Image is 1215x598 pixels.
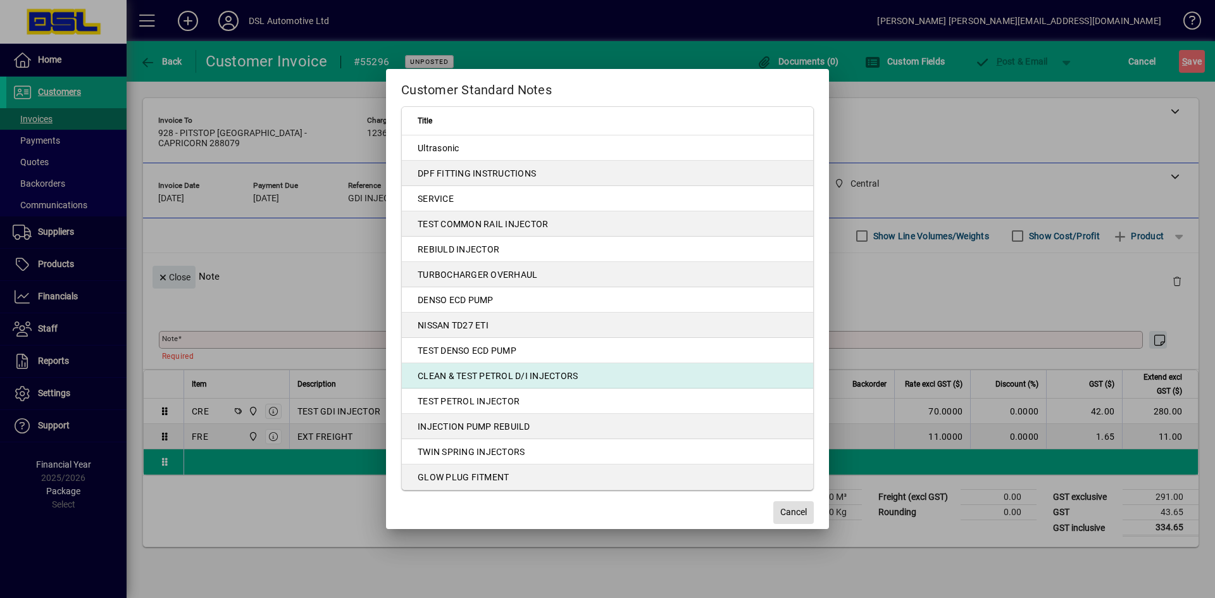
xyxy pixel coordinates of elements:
[402,211,813,237] td: TEST COMMON RAIL INJECTOR
[773,501,814,524] button: Cancel
[418,114,432,128] span: Title
[402,414,813,439] td: INJECTION PUMP REBUILD
[402,287,813,313] td: DENSO ECD PUMP
[402,186,813,211] td: SERVICE
[402,161,813,186] td: DPF FITTING INSTRUCTIONS
[402,135,813,161] td: Ultrasonic
[402,338,813,363] td: TEST DENSO ECD PUMP
[402,389,813,414] td: TEST PETROL INJECTOR
[780,506,807,519] span: Cancel
[402,464,813,490] td: GLOW PLUG FITMENT
[386,69,829,106] h2: Customer Standard Notes
[402,237,813,262] td: REBIULD INJECTOR
[402,439,813,464] td: TWIN SPRING INJECTORS
[402,363,813,389] td: CLEAN & TEST PETROL D/I INJECTORS
[402,313,813,338] td: NISSAN TD27 ETI
[402,262,813,287] td: TURBOCHARGER OVERHAUL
